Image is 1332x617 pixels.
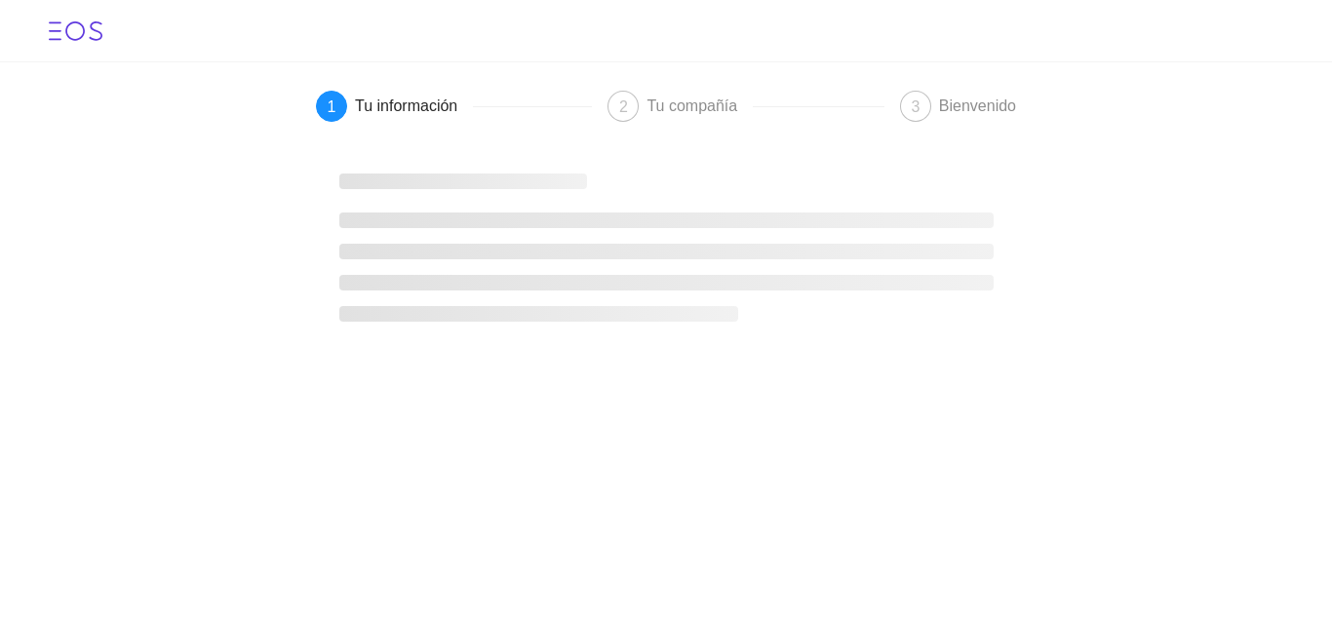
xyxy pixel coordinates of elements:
[646,91,753,122] div: Tu compañía
[355,91,473,122] div: Tu información
[619,98,628,115] span: 2
[328,98,336,115] span: 1
[939,91,1016,122] div: Bienvenido
[911,98,920,115] span: 3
